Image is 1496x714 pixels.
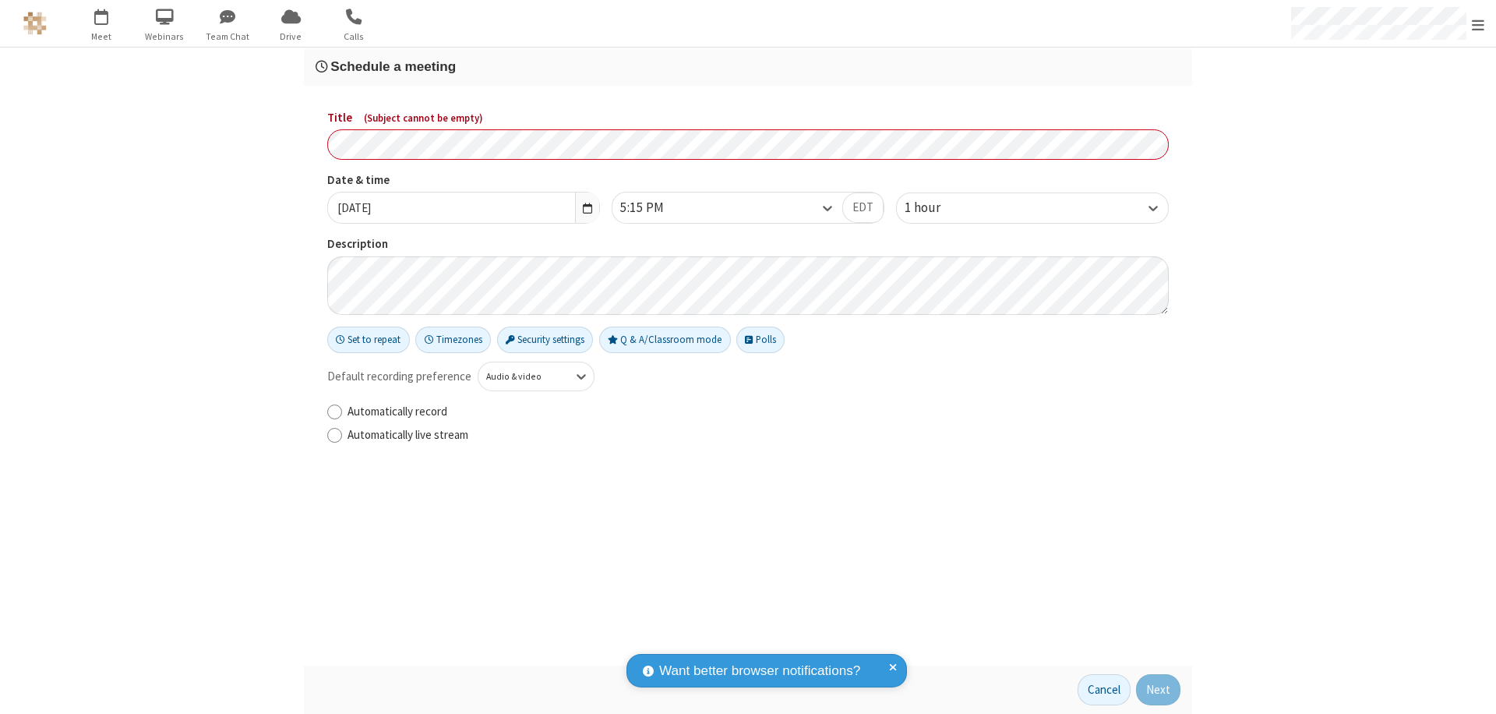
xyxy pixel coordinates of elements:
span: Want better browser notifications? [659,661,860,681]
button: Next [1136,674,1180,705]
button: Q & A/Classroom mode [599,327,731,353]
img: QA Selenium DO NOT DELETE OR CHANGE [23,12,47,35]
button: Polls [736,327,785,353]
button: Cancel [1078,674,1131,705]
label: Date & time [327,171,600,189]
span: Calls [325,30,383,44]
label: Automatically record [348,403,1169,421]
div: 1 hour [905,198,967,218]
span: ( Subject cannot be empty ) [364,111,483,125]
button: Security settings [497,327,594,353]
span: Meet [72,30,131,44]
label: Title [327,109,1169,127]
label: Automatically live stream [348,426,1169,444]
span: Webinars [136,30,194,44]
button: Timezones [415,327,491,353]
span: Team Chat [199,30,257,44]
div: Audio & video [486,369,560,384]
iframe: Chat [1457,673,1484,703]
label: Description [327,235,1169,253]
span: Schedule a meeting [330,58,456,74]
span: Default recording preference [327,368,471,386]
div: 5:15 PM [620,198,690,218]
button: Set to repeat [327,327,410,353]
button: EDT [842,193,884,224]
span: Drive [262,30,320,44]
